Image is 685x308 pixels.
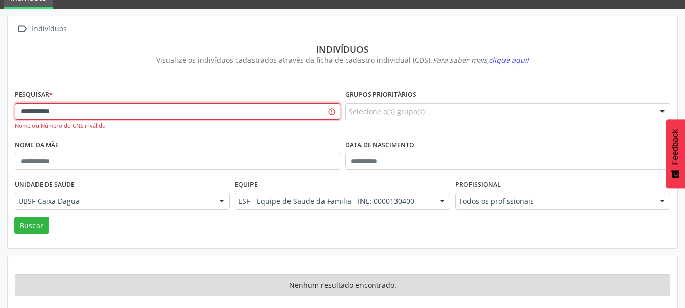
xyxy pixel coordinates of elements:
i: Para saber mais, [432,55,529,65]
label: Equipe [235,177,258,193]
div: Indivíduos [29,22,68,37]
label: Profissional [455,177,501,193]
span: Todos os profissionais [459,196,650,207]
span: Selecione o(s) grupo(s) [349,106,425,117]
button: Feedback - Mostrar pesquisa [666,119,685,188]
label: Pesquisar [15,87,53,103]
div: Nenhum resultado encontrado. [15,274,670,296]
label: Grupos prioritários [345,87,416,103]
span: ESF - Equipe de Saude da Familia - INE: 0000130400 [238,196,429,207]
button: Buscar [14,217,49,234]
div: Visualize os indivíduos cadastrados através da ficha de cadastro individual (CDS). [22,55,663,65]
span: UBSF Caixa Dagua [18,196,209,207]
label: Unidade de saúde [15,177,75,193]
div: Nome ou Número do CNS inválido [15,122,340,130]
a:  Indivíduos [15,22,68,37]
span: clique aqui! [489,55,529,65]
span: Feedback [671,129,680,165]
label: Data de nascimento [345,138,414,153]
label: Nome da mãe [15,138,59,153]
div: Indivíduos [22,44,663,55]
i:  [15,22,29,37]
